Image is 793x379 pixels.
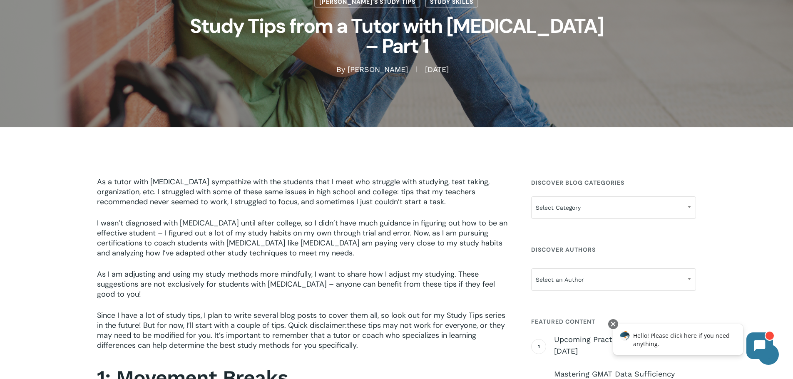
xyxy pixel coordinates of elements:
[532,199,696,216] span: Select Category
[532,271,696,288] span: Select an Author
[189,8,605,64] h1: Study Tips from a Tutor with [MEDICAL_DATA] – Part 1
[554,346,696,356] span: [DATE]
[97,310,505,330] span: Since I have a lot of study tips, I plan to write several blog posts to cover them all, so look o...
[97,269,495,299] span: As I am adjusting and using my study methods more mindfully, I want to share how I adjust my stud...
[336,67,345,72] span: By
[604,317,781,367] iframe: Chatbot
[531,196,696,219] span: Select Category
[554,335,696,356] a: Upcoming Practice SAT & ACT Tests [DATE]
[97,320,505,350] span: these tips may not work for everyone, or they may need to be modified for you. It’s important to ...
[97,177,490,207] span: As a tutor with [MEDICAL_DATA] sympathize with the students that I meet who struggle with studyin...
[554,335,696,344] span: Upcoming Practice SAT & ACT Tests
[416,67,457,72] span: [DATE]
[531,268,696,291] span: Select an Author
[531,314,696,329] h4: Featured Content
[348,65,408,74] a: [PERSON_NAME]
[97,218,507,258] span: I wasn’t diagnosed with [MEDICAL_DATA] until after college, so I didn’t have much guidance in fig...
[531,242,696,257] h4: Discover Authors
[531,175,696,190] h4: Discover Blog Categories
